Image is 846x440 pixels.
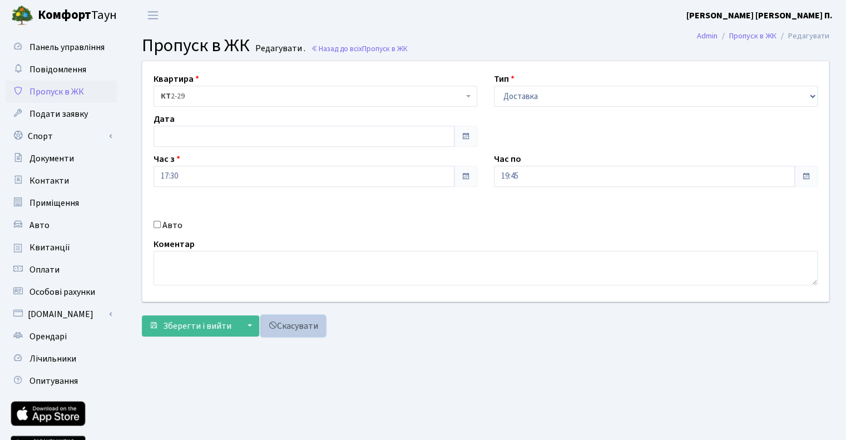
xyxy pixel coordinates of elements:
a: Особові рахунки [6,281,117,303]
a: Документи [6,147,117,170]
span: Опитування [29,375,78,387]
span: Лічильники [29,353,76,365]
a: Панель управління [6,36,117,58]
span: Панель управління [29,41,105,53]
a: Лічильники [6,348,117,370]
span: <b>КТ</b>&nbsp;&nbsp;&nbsp;&nbsp;2-29 [161,91,463,102]
span: Подати заявку [29,108,88,120]
a: Оплати [6,259,117,281]
button: Зберегти і вийти [142,315,239,337]
span: Пропуск в ЖК [29,86,84,98]
span: Орендарі [29,330,67,343]
a: Опитування [6,370,117,392]
a: Приміщення [6,192,117,214]
b: КТ [161,91,171,102]
label: Дата [154,112,175,126]
a: Контакти [6,170,117,192]
span: Авто [29,219,50,231]
a: Пропуск в ЖК [729,30,776,42]
span: Повідомлення [29,63,86,76]
span: Зберегти і вийти [163,320,231,332]
span: <b>КТ</b>&nbsp;&nbsp;&nbsp;&nbsp;2-29 [154,86,477,107]
a: Назад до всіхПропуск в ЖК [311,43,408,54]
label: Час по [494,152,521,166]
label: Тип [494,72,514,86]
label: Квартира [154,72,199,86]
img: logo.png [11,4,33,27]
a: Скасувати [261,315,325,337]
a: Орендарі [6,325,117,348]
a: [PERSON_NAME] [PERSON_NAME] П. [686,9,833,22]
a: Пропуск в ЖК [6,81,117,103]
span: Пропуск в ЖК [142,33,250,58]
span: Пропуск в ЖК [362,43,408,54]
span: Документи [29,152,74,165]
label: Авто [162,219,182,232]
a: Повідомлення [6,58,117,81]
span: Квитанції [29,241,70,254]
button: Переключити навігацію [139,6,167,24]
small: Редагувати . [253,43,305,54]
label: Коментар [154,238,195,251]
a: Квитанції [6,236,117,259]
a: Спорт [6,125,117,147]
b: Комфорт [38,6,91,24]
a: Подати заявку [6,103,117,125]
label: Час з [154,152,180,166]
span: Контакти [29,175,69,187]
nav: breadcrumb [680,24,846,48]
li: Редагувати [776,30,829,42]
span: Приміщення [29,197,79,209]
a: [DOMAIN_NAME] [6,303,117,325]
span: Особові рахунки [29,286,95,298]
a: Admin [697,30,718,42]
span: Таун [38,6,117,25]
span: Оплати [29,264,60,276]
a: Авто [6,214,117,236]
